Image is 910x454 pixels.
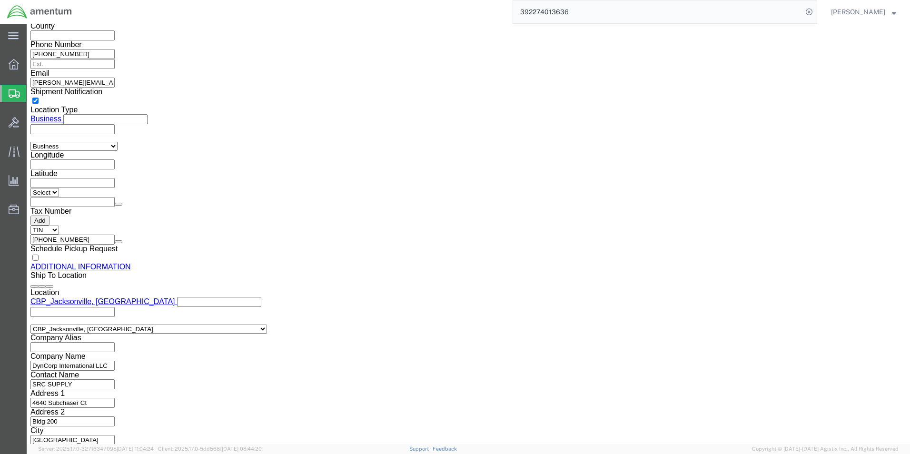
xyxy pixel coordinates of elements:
span: Client: 2025.17.0-5dd568f [158,446,262,452]
input: Search for shipment number, reference number [513,0,802,23]
img: logo [7,5,72,19]
iframe: FS Legacy Container [27,24,910,444]
a: Support [409,446,433,452]
button: [PERSON_NAME] [831,6,897,18]
span: Copyright © [DATE]-[DATE] Agistix Inc., All Rights Reserved [752,445,899,453]
span: [DATE] 08:44:20 [222,446,262,452]
span: Server: 2025.17.0-327f6347098 [38,446,154,452]
a: Feedback [433,446,457,452]
span: [DATE] 11:04:24 [117,446,154,452]
span: James Barragan [831,7,885,17]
